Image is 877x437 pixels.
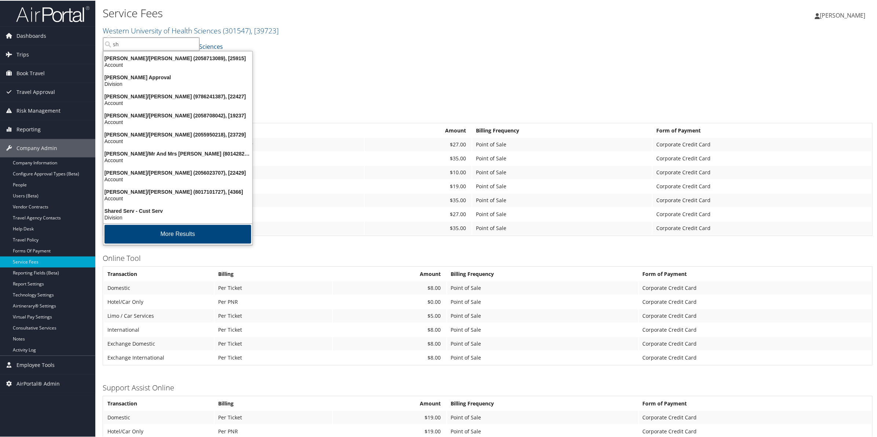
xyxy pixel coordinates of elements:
td: Corporate Credit Card [639,350,872,364]
span: Book Travel [16,63,45,82]
td: Hotel/Car Only [104,295,214,308]
td: Point of Sale [472,165,652,178]
div: [PERSON_NAME]/[PERSON_NAME] (2056023707), [22429] [99,169,257,175]
td: Exchange Domestic [104,336,214,350]
td: $35.00 [365,221,471,234]
td: Corporate Credit Card [653,151,872,164]
td: Per Ticket [214,151,364,164]
span: Company Admin [16,138,57,157]
td: Per Ticket [214,221,364,234]
td: $0.00 [333,295,447,308]
td: Per Ticket [214,281,332,294]
td: $10.00 [365,165,471,178]
div: Division [99,80,257,87]
th: Form of Payment [639,267,872,280]
td: $19.00 [333,410,447,423]
td: Point of Sale [447,295,638,308]
td: Point of Sale [472,207,652,220]
th: Billing Frequency [447,396,638,409]
th: Form of Payment [639,396,872,409]
span: Trips [16,45,29,63]
td: Per Ticket [214,193,364,206]
div: Division [99,214,257,220]
td: Point of Sale [447,309,638,322]
td: Point of Sale [472,221,652,234]
td: Corporate Credit Card [653,221,872,234]
td: Per PNR [214,295,332,308]
h1: Service Fees [103,5,616,20]
td: $8.00 [333,336,447,350]
h3: Support Assist Online [103,382,873,392]
th: Amount [333,267,447,280]
th: Transaction [104,396,214,409]
div: [PERSON_NAME]/[PERSON_NAME] (2055950218), [23729] [99,131,257,137]
td: Corporate Credit Card [653,207,872,220]
td: Corporate Credit Card [639,336,872,350]
div: Account [99,137,257,144]
h3: Full Service Agent [103,109,873,119]
input: Search Accounts [103,37,199,50]
td: Per Ticket [214,309,332,322]
td: Per Ticket [214,207,364,220]
td: $35.00 [365,193,471,206]
th: Amount [333,396,447,409]
button: More Results [104,224,251,243]
th: Billing Frequency [447,267,638,280]
th: Transaction [104,267,214,280]
td: Point of Sale [447,323,638,336]
span: [PERSON_NAME] [820,11,865,19]
td: Point of Sale [472,179,652,192]
td: Domestic [104,281,214,294]
td: Point of Sale [447,410,638,423]
td: Per Ticket [214,323,332,336]
td: Point of Sale [472,151,652,164]
th: Amount [365,123,471,136]
div: Account [99,194,257,201]
td: $8.00 [333,281,447,294]
span: AirPortal® Admin [16,374,60,392]
td: Point of Sale [447,336,638,350]
td: Point of Sale [447,350,638,364]
div: Account [99,118,257,125]
td: Corporate Credit Card [653,193,872,206]
h1: WesternU pricing 2018 [103,80,873,96]
td: Per PNR [214,179,364,192]
span: Employee Tools [16,355,55,374]
td: $35.00 [365,151,471,164]
span: , [ 39723 ] [251,25,279,35]
div: Account [99,175,257,182]
td: $8.00 [333,350,447,364]
th: Billing [214,267,332,280]
th: Billing Frequency [472,123,652,136]
td: Corporate Credit Card [653,179,872,192]
span: Risk Management [16,101,60,119]
th: Billing [214,123,364,136]
a: [PERSON_NAME] [815,4,873,26]
td: Point of Sale [447,281,638,294]
td: Corporate Credit Card [639,281,872,294]
div: Account [99,61,257,68]
span: Travel Approval [16,82,55,101]
th: Billing [214,396,332,409]
td: Per Ticket [214,410,332,423]
div: [PERSON_NAME]/[PERSON_NAME] (2058713089), [25915] [99,54,257,61]
td: Exchange International [104,350,214,364]
div: [PERSON_NAME]/[PERSON_NAME] (8017101727), [4366] [99,188,257,194]
td: $27.00 [365,137,471,150]
td: Corporate Credit Card [653,137,872,150]
td: Corporate Credit Card [639,309,872,322]
td: International [104,323,214,336]
td: Domestic [104,410,214,423]
td: $8.00 [333,323,447,336]
td: Per Passenger [214,137,364,150]
td: $5.00 [333,309,447,322]
span: Dashboards [16,26,46,44]
img: airportal-logo.png [16,5,89,22]
th: Form of Payment [653,123,872,136]
span: ( 301547 ) [223,25,251,35]
td: Per Ticket [214,350,332,364]
span: Reporting [16,120,41,138]
div: Account [99,99,257,106]
div: [PERSON_NAME] Approval [99,73,257,80]
td: Point of Sale [472,193,652,206]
